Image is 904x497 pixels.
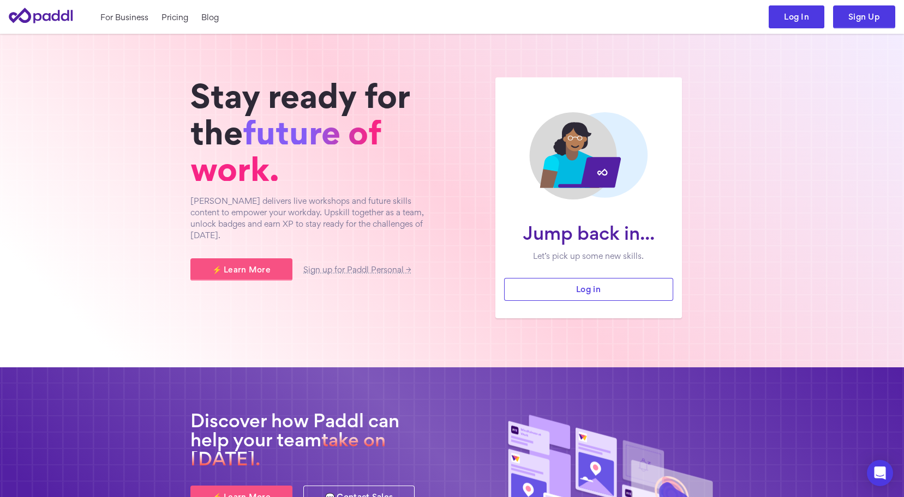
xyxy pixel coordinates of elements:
a: Sign up for Paddl Personal → [303,266,411,274]
a: Blog [201,11,219,23]
a: Sign Up [833,5,895,28]
a: Pricing [161,11,188,23]
a: ⚡ Learn More [190,258,292,281]
a: Log in [504,278,673,301]
h2: Discover how Paddl can help your team [190,411,441,469]
h1: Stay ready for the [190,77,441,187]
a: Log In [769,5,824,28]
p: Let’s pick up some new skills. [513,250,664,262]
a: For Business [100,11,148,23]
div: Open Intercom Messenger [867,460,893,486]
span: future of work. [190,120,381,181]
h1: Jump back in... [513,223,664,243]
p: [PERSON_NAME] delivers live workshops and future skills content to empower your workday. Upskill ... [190,195,441,241]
